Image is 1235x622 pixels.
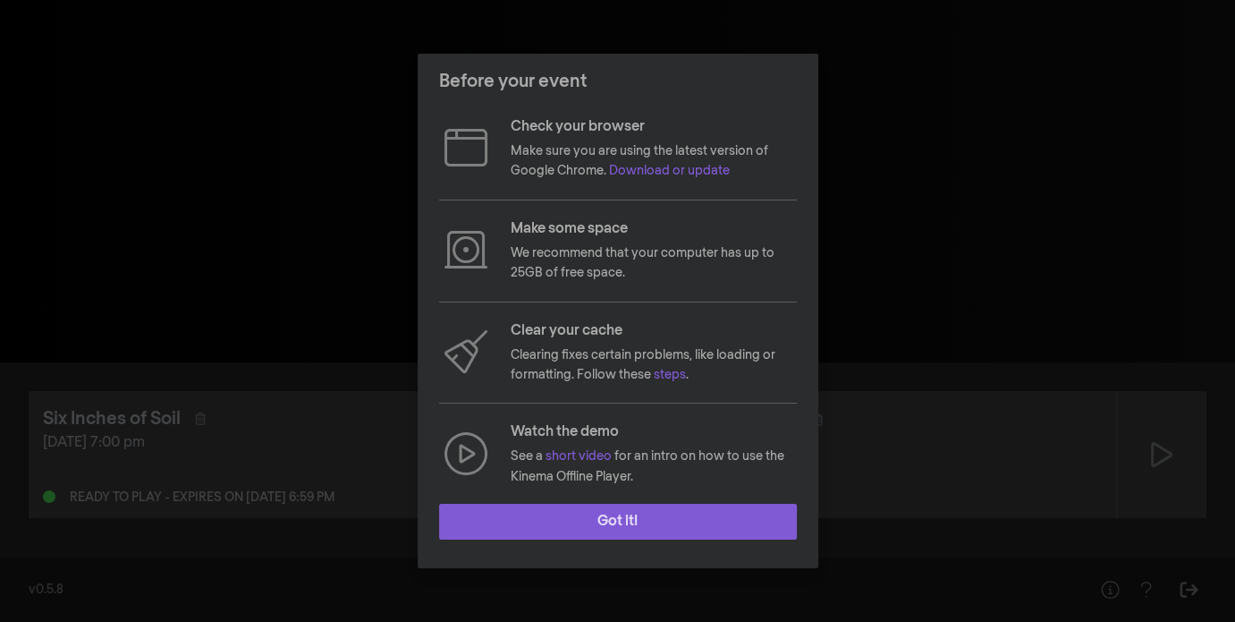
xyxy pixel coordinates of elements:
a: Download or update [609,165,730,177]
p: Make sure you are using the latest version of Google Chrome. [511,141,797,182]
a: short video [546,450,612,463]
p: Make some space [511,218,797,240]
p: Watch the demo [511,422,797,443]
p: See a for an intro on how to use the Kinema Offline Player. [511,447,797,487]
p: We recommend that your computer has up to 25GB of free space. [511,243,797,284]
p: Clearing fixes certain problems, like loading or formatting. Follow these . [511,345,797,386]
a: steps [654,369,686,381]
p: Check your browser [511,116,797,138]
p: Clear your cache [511,320,797,342]
button: Got it! [439,504,797,540]
header: Before your event [418,54,818,109]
